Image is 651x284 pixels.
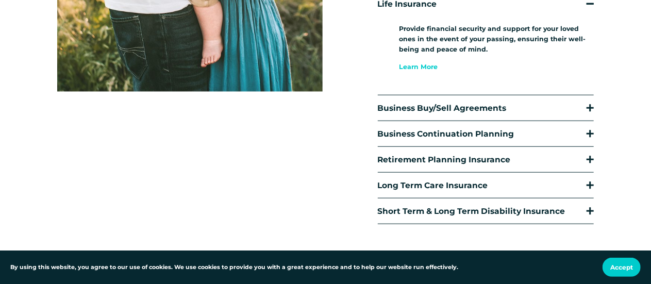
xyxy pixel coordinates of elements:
[378,198,594,224] button: Short Term & Long Term Disability Insurance
[378,103,587,113] span: Business Buy/Sell Agreements
[399,63,438,71] a: Learn More
[378,155,587,164] span: Retirement Planning Insurance
[399,24,594,55] p: Provide financial security and support for your loved ones in the event of your passing, ensuring...
[378,206,587,216] span: Short Term & Long Term Disability Insurance
[610,263,633,271] span: Accept
[378,95,594,121] button: Business Buy/Sell Agreements
[378,147,594,172] button: Retirement Planning Insurance
[603,258,641,277] button: Accept
[378,121,594,146] button: Business Continuation Planning
[10,263,458,272] p: By using this website, you agree to our use of cookies. We use cookies to provide you with a grea...
[378,173,594,198] button: Long Term Care Insurance
[378,129,587,139] span: Business Continuation Planning
[378,16,594,95] div: Life Insurance
[378,180,587,190] span: Long Term Care Insurance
